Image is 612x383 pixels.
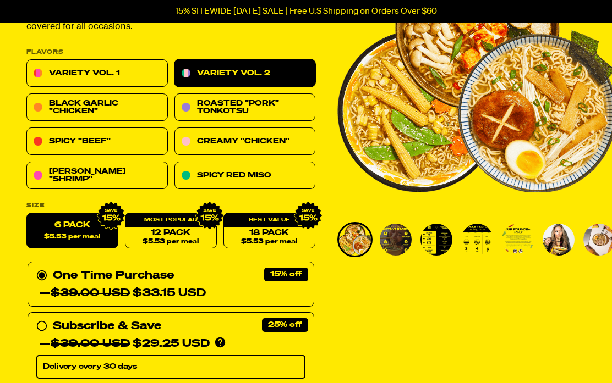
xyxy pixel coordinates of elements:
[541,222,576,257] li: Go to slide 6
[26,94,168,121] a: Black Garlic "Chicken"
[502,224,534,256] img: Variety Vol. 2
[26,128,168,156] a: Spicy "Beef"
[500,222,535,257] li: Go to slide 5
[378,222,413,257] li: Go to slide 2
[337,222,373,257] li: Go to slide 1
[125,213,217,249] a: 12 Pack$5.53 per meal
[53,318,161,335] div: Subscribe & Save
[51,338,130,349] del: $39.00 USD
[174,128,316,156] a: Creamy "Chicken"
[97,202,125,230] img: IMG_9632.png
[40,285,206,302] div: — $33.15 USD
[420,224,452,256] img: Variety Vol. 2
[26,213,118,249] label: 6 Pack
[294,202,323,230] img: IMG_9632.png
[174,94,316,121] a: Roasted "Pork" Tonkotsu
[543,224,575,256] img: Variety Vol. 2
[223,213,315,249] a: 18 Pack$5.53 per meal
[339,224,371,256] img: Variety Vol. 2
[51,288,130,299] del: $39.00 USD
[26,162,168,190] a: [PERSON_NAME] "Shrimp"
[26,60,168,87] a: Variety Vol. 1
[460,222,495,257] li: Go to slide 4
[419,222,454,257] li: Go to slide 3
[195,202,224,230] img: IMG_9632.png
[40,335,210,353] div: — $29.25 USD
[143,238,199,246] span: $5.53 per meal
[174,60,316,87] a: Variety Vol. 2
[174,162,316,190] a: Spicy Red Miso
[26,49,315,55] p: Flavors
[44,234,100,241] span: $5.53 per meal
[36,356,305,379] select: Subscribe & Save —$39.00 USD$29.25 USD Products are automatically delivered on your schedule. No ...
[461,224,493,256] img: Variety Vol. 2
[241,238,297,246] span: $5.53 per meal
[26,203,315,209] label: Size
[380,224,412,256] img: Variety Vol. 2
[36,267,305,302] div: One Time Purchase
[175,7,437,16] p: 15% SITEWIDE [DATE] SALE | Free U.S Shipping on Orders Over $60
